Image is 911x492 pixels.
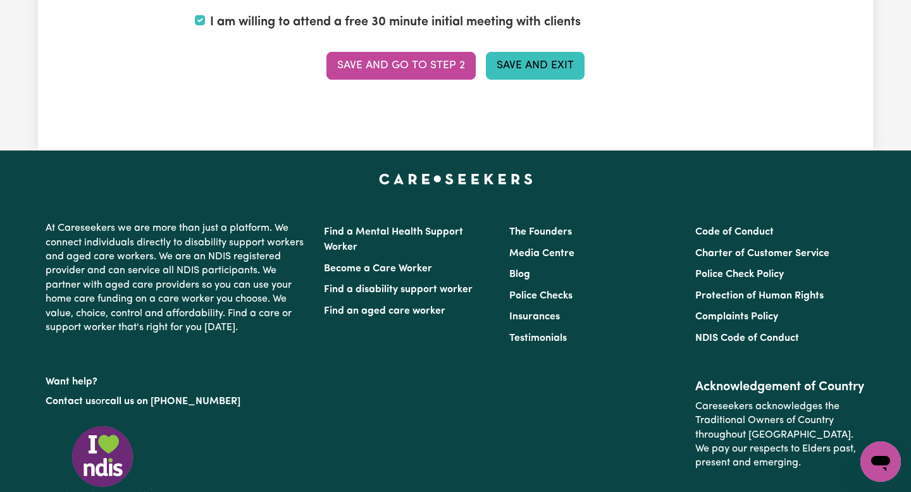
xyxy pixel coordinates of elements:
[695,291,824,301] a: Protection of Human Rights
[509,227,572,237] a: The Founders
[324,306,445,316] a: Find an aged care worker
[210,13,581,32] label: I am willing to attend a free 30 minute initial meeting with clients
[695,249,829,259] a: Charter of Customer Service
[695,395,865,476] p: Careseekers acknowledges the Traditional Owners of Country throughout [GEOGRAPHIC_DATA]. We pay o...
[695,312,778,322] a: Complaints Policy
[509,312,560,322] a: Insurances
[379,173,533,183] a: Careseekers home page
[860,441,901,482] iframe: Button to launch messaging window
[695,333,799,343] a: NDIS Code of Conduct
[324,264,432,274] a: Become a Care Worker
[486,52,585,80] button: Save and Exit
[46,390,309,414] p: or
[324,227,463,252] a: Find a Mental Health Support Worker
[509,333,567,343] a: Testimonials
[509,249,574,259] a: Media Centre
[105,397,240,407] a: call us on [PHONE_NUMBER]
[46,216,309,340] p: At Careseekers we are more than just a platform. We connect individuals directly to disability su...
[46,397,96,407] a: Contact us
[695,269,784,280] a: Police Check Policy
[46,370,309,389] p: Want help?
[509,291,573,301] a: Police Checks
[695,227,774,237] a: Code of Conduct
[326,52,476,80] button: Save and go to Step 2
[695,379,865,395] h2: Acknowledgement of Country
[324,285,473,295] a: Find a disability support worker
[509,269,530,280] a: Blog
